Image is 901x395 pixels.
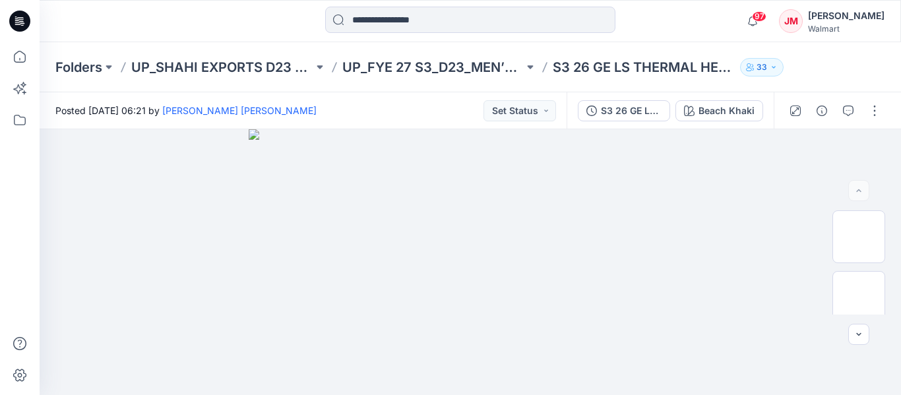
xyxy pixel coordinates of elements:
button: 33 [740,58,784,76]
span: 97 [752,11,766,22]
a: [PERSON_NAME] ​[PERSON_NAME] [162,105,317,116]
button: Beach Khaki [675,100,763,121]
div: [PERSON_NAME] [808,8,885,24]
p: S3 26 GE LS THERMAL HENLEY SELF HEM-(REG)_(Parallel Knit Jersey)-Opt-2 [553,58,735,76]
button: S3 26 GE LS THERMAL HENLEY SELF HEM-(REG)_(Parallel Knit Jersey)-Opt-2 [578,100,670,121]
div: S3 26 GE LS THERMAL HENLEY SELF HEM-(REG)_(Parallel Knit Jersey)-Opt-2 [601,104,662,118]
img: eyJhbGciOiJIUzI1NiIsImtpZCI6IjAiLCJzbHQiOiJzZXMiLCJ0eXAiOiJKV1QifQ.eyJkYXRhIjp7InR5cGUiOiJzdG9yYW... [249,129,692,395]
p: 33 [757,60,767,75]
a: Folders [55,58,102,76]
a: UP_FYE 27 S3_D23_MEN’S TOP SHAHI [342,58,524,76]
div: Beach Khaki [699,104,755,118]
a: UP_SHAHI EXPORTS D23 Men's Tops [131,58,313,76]
button: Details [811,100,832,121]
div: JM [779,9,803,33]
span: Posted [DATE] 06:21 by [55,104,317,117]
div: Walmart [808,24,885,34]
